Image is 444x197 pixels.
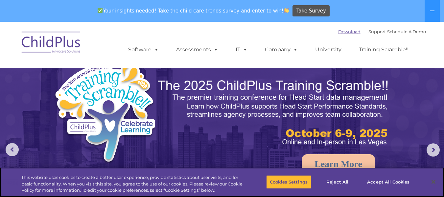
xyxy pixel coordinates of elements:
button: Cookies Settings [266,175,311,189]
a: Take Survey [292,5,330,17]
a: Training Scramble!! [352,43,415,56]
a: Download [338,29,361,34]
a: Software [122,43,165,56]
span: Last name [91,43,111,48]
a: Support [368,29,386,34]
div: This website uses cookies to create a better user experience, provide statistics about user visit... [21,174,244,194]
button: Close [426,175,441,189]
span: Take Survey [296,5,326,17]
button: Accept All Cookies [363,175,413,189]
img: ✅ [98,8,103,13]
img: ChildPlus by Procare Solutions [18,27,84,60]
a: University [309,43,348,56]
a: Company [258,43,304,56]
img: 👏 [284,8,289,13]
span: Phone number [91,70,119,75]
a: IT [229,43,254,56]
font: | [338,29,426,34]
a: Learn More [302,154,375,174]
span: Your insights needed! Take the child care trends survey and enter to win! [95,4,292,17]
a: Schedule A Demo [387,29,426,34]
a: Assessments [170,43,225,56]
button: Reject All [317,175,358,189]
